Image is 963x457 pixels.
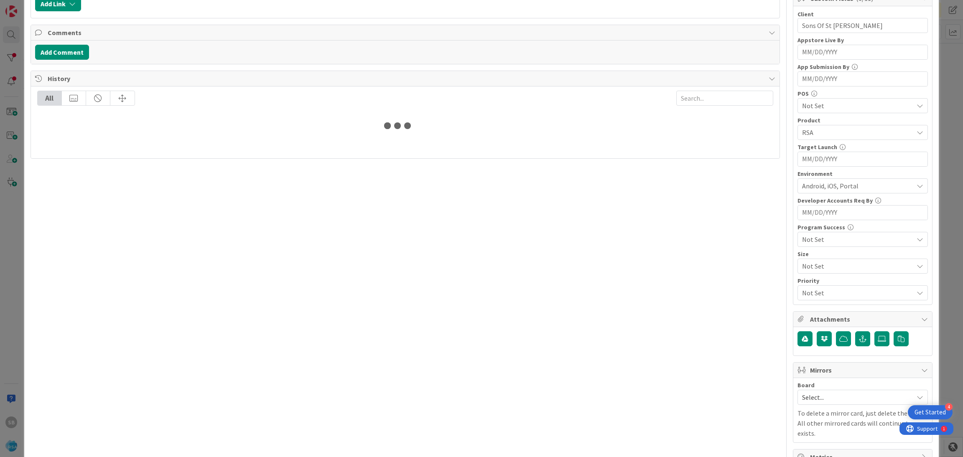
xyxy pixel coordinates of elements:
div: POS [797,91,928,96]
span: Board [797,382,815,388]
button: Add Comment [35,45,89,60]
input: Search... [676,91,773,106]
div: 1 [43,3,46,10]
input: MM/DD/YYYY [802,72,923,86]
span: Attachments [810,314,917,324]
div: Open Get Started checklist, remaining modules: 4 [908,405,953,419]
span: Not Set [802,101,913,111]
div: All [38,91,62,105]
span: Not Set [802,287,909,299]
div: Priority [797,278,928,284]
input: MM/DD/YYYY [802,152,923,166]
input: MM/DD/YYYY [802,45,923,59]
div: Environment [797,171,928,177]
span: History [48,74,765,84]
label: Client [797,10,814,18]
span: RSA [802,127,913,137]
div: App Submission By [797,64,928,70]
span: Not Set [802,260,909,272]
span: Support [18,1,38,11]
div: Appstore Live By [797,37,928,43]
span: Mirrors [810,365,917,375]
span: Select... [802,391,909,403]
input: MM/DD/YYYY [802,206,923,220]
div: Developer Accounts Req By [797,198,928,203]
span: Android, iOS, Portal [802,181,913,191]
span: Not Set [802,234,913,244]
div: Product [797,117,928,123]
p: To delete a mirror card, just delete the card. All other mirrored cards will continue to exists. [797,408,928,438]
div: Get Started [915,408,946,416]
div: Size [797,251,928,257]
div: Program Success [797,224,928,230]
span: Comments [48,28,765,38]
div: Target Launch [797,144,928,150]
div: 4 [945,403,953,411]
